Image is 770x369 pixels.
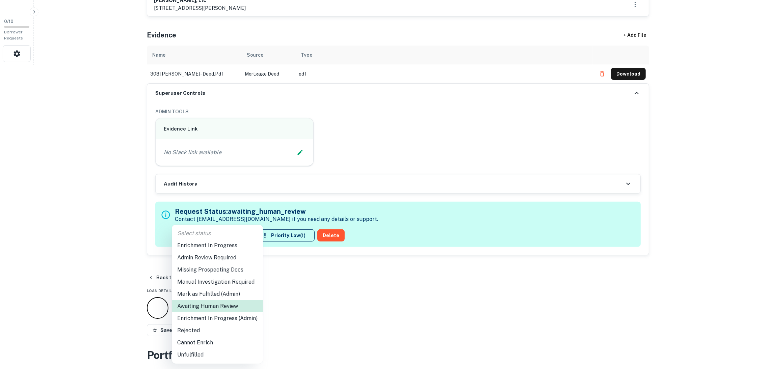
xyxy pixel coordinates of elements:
li: Cannot Enrich [172,337,263,349]
li: Enrichment In Progress (Admin) [172,312,263,324]
li: Awaiting Human Review [172,300,263,312]
li: Mark as Fulfilled (Admin) [172,288,263,300]
li: Unfulfilled [172,349,263,361]
li: Missing Prospecting Docs [172,264,263,276]
li: Enrichment In Progress [172,239,263,252]
li: Rejected [172,324,263,337]
iframe: Chat Widget [736,315,770,347]
li: Admin Review Required [172,252,263,264]
li: Manual Investigation Required [172,276,263,288]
